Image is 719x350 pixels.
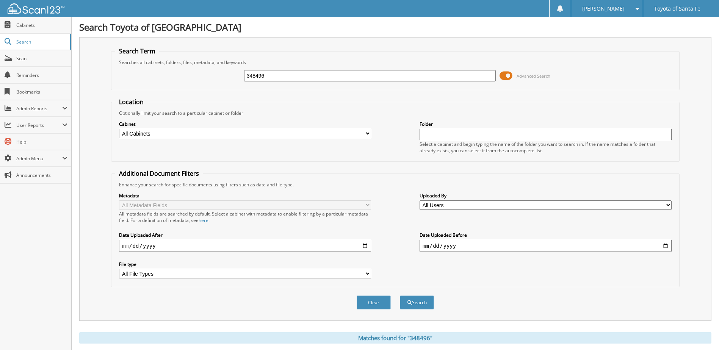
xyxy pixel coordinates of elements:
[16,89,67,95] span: Bookmarks
[115,59,675,66] div: Searches all cabinets, folders, files, metadata, and keywords
[119,211,371,223] div: All metadata fields are searched by default. Select a cabinet with metadata to enable filtering b...
[420,141,672,154] div: Select a cabinet and begin typing the name of the folder you want to search in. If the name match...
[119,192,371,199] label: Metadata
[115,169,203,178] legend: Additional Document Filters
[654,6,700,11] span: Toyota of Santa Fe
[115,98,147,106] legend: Location
[420,192,672,199] label: Uploaded By
[79,21,711,33] h1: Search Toyota of [GEOGRAPHIC_DATA]
[115,110,675,116] div: Optionally limit your search to a particular cabinet or folder
[119,232,371,238] label: Date Uploaded After
[119,121,371,127] label: Cabinet
[357,295,391,309] button: Clear
[420,240,672,252] input: end
[16,72,67,78] span: Reminders
[16,55,67,62] span: Scan
[16,122,62,128] span: User Reports
[119,240,371,252] input: start
[16,155,62,162] span: Admin Menu
[79,332,711,344] div: Matches found for "348496"
[582,6,625,11] span: [PERSON_NAME]
[199,217,208,223] a: here
[115,181,675,188] div: Enhance your search for specific documents using filters such as date and file type.
[115,47,159,55] legend: Search Term
[16,139,67,145] span: Help
[16,172,67,178] span: Announcements
[8,3,64,14] img: scan123-logo-white.svg
[517,73,550,79] span: Advanced Search
[119,261,371,267] label: File type
[400,295,434,309] button: Search
[16,39,66,45] span: Search
[420,232,672,238] label: Date Uploaded Before
[16,22,67,28] span: Cabinets
[420,121,672,127] label: Folder
[16,105,62,112] span: Admin Reports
